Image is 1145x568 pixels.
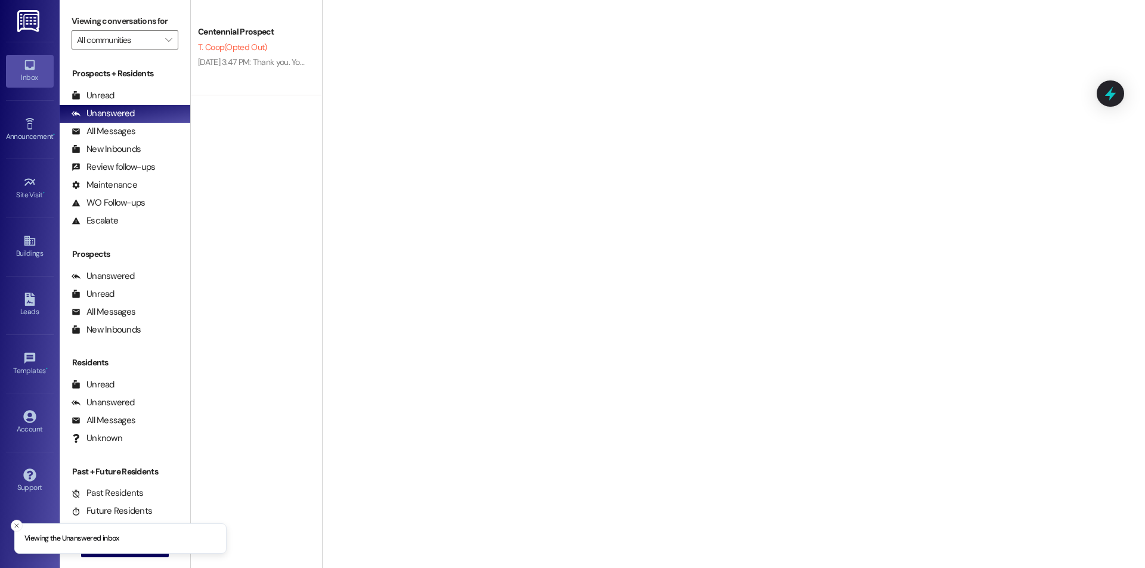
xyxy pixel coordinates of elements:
[72,89,114,102] div: Unread
[6,231,54,263] a: Buildings
[6,465,54,497] a: Support
[72,12,178,30] label: Viewing conversations for
[198,57,786,67] div: [DATE] 3:47 PM: Thank you. You will no longer receive texts from this thread. Please reply with '...
[72,306,135,318] div: All Messages
[43,189,45,197] span: •
[72,414,135,427] div: All Messages
[6,289,54,321] a: Leads
[72,215,118,227] div: Escalate
[165,35,172,45] i: 
[72,396,135,409] div: Unanswered
[72,125,135,138] div: All Messages
[60,67,190,80] div: Prospects + Residents
[72,288,114,300] div: Unread
[72,432,122,445] div: Unknown
[72,270,135,283] div: Unanswered
[72,197,145,209] div: WO Follow-ups
[72,487,144,499] div: Past Residents
[72,505,152,517] div: Future Residents
[6,406,54,439] a: Account
[77,30,159,49] input: All communities
[72,161,155,173] div: Review follow-ups
[60,465,190,478] div: Past + Future Residents
[198,42,267,52] span: T. Coop (Opted Out)
[198,26,308,38] div: Centennial Prospect
[53,131,55,139] span: •
[72,378,114,391] div: Unread
[6,348,54,380] a: Templates •
[46,365,48,373] span: •
[6,55,54,87] a: Inbox
[11,520,23,532] button: Close toast
[72,107,135,120] div: Unanswered
[17,10,42,32] img: ResiDesk Logo
[72,143,141,156] div: New Inbounds
[6,172,54,204] a: Site Visit •
[72,179,137,191] div: Maintenance
[60,248,190,260] div: Prospects
[72,324,141,336] div: New Inbounds
[24,533,119,544] p: Viewing the Unanswered inbox
[60,356,190,369] div: Residents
